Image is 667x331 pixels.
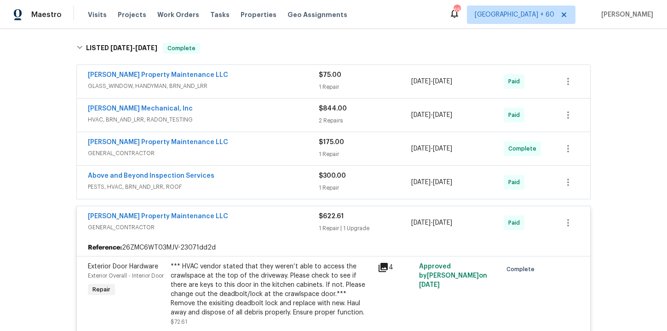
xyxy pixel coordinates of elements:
span: $75.00 [319,72,341,78]
span: [DATE] [135,45,157,51]
a: [PERSON_NAME] Property Maintenance LLC [88,213,228,220]
div: 1 Repair [319,82,411,92]
span: $622.61 [319,213,344,220]
h6: LISTED [86,43,157,54]
span: - [411,77,452,86]
span: $844.00 [319,105,347,112]
span: $175.00 [319,139,344,145]
span: HVAC, BRN_AND_LRR, RADON_TESTING [88,115,319,124]
a: Above and Beyond Inspection Services [88,173,214,179]
span: [DATE] [411,179,431,186]
span: - [411,144,452,153]
span: [DATE] [411,112,431,118]
span: $72.61 [171,319,187,325]
span: Geo Assignments [287,10,347,19]
div: LISTED [DATE]-[DATE]Complete [74,34,593,63]
span: Approved by [PERSON_NAME] on [419,263,487,288]
span: Exterior Door Hardware [88,263,158,270]
div: 1 Repair | 1 Upgrade [319,224,411,233]
div: 2 Repairs [319,116,411,125]
span: Tasks [210,12,230,18]
span: Complete [164,44,199,53]
span: Maestro [31,10,62,19]
span: [DATE] [433,78,452,85]
span: $300.00 [319,173,346,179]
span: - [411,110,452,120]
div: 1 Repair [319,150,411,159]
span: Complete [508,144,540,153]
span: [DATE] [411,220,431,226]
span: [PERSON_NAME] [598,10,653,19]
span: Complete [506,265,538,274]
span: - [411,218,452,227]
span: Paid [508,110,523,120]
span: Projects [118,10,146,19]
span: [DATE] [411,145,431,152]
span: [DATE] [433,220,452,226]
span: Work Orders [157,10,199,19]
span: GLASS_WINDOW, HANDYMAN, BRN_AND_LRR [88,81,319,91]
a: [PERSON_NAME] Property Maintenance LLC [88,139,228,145]
div: 1 Repair [319,183,411,192]
span: PESTS, HVAC, BRN_AND_LRR, ROOF [88,182,319,192]
b: Reference: [88,243,122,252]
span: [DATE] [433,145,452,152]
span: Repair [89,285,114,294]
span: - [411,178,452,187]
span: - [110,45,157,51]
span: Paid [508,178,523,187]
div: 4 [378,262,414,273]
span: Paid [508,77,523,86]
a: [PERSON_NAME] Mechanical, Inc [88,105,193,112]
span: [DATE] [411,78,431,85]
a: [PERSON_NAME] Property Maintenance LLC [88,72,228,78]
span: GENERAL_CONTRACTOR [88,223,319,232]
span: GENERAL_CONTRACTOR [88,149,319,158]
span: Visits [88,10,107,19]
span: [DATE] [433,112,452,118]
span: [DATE] [419,282,440,288]
div: *** HVAC vendor stated that they weren’t able to access the crawlspace at the top of the driveway... [171,262,372,317]
span: Paid [508,218,523,227]
div: 26ZMC6WT03MJV-23071dd2d [77,239,590,256]
span: [GEOGRAPHIC_DATA] + 60 [475,10,554,19]
span: [DATE] [110,45,132,51]
div: 658 [454,6,460,15]
span: Properties [241,10,276,19]
span: [DATE] [433,179,452,186]
span: Exterior Overall - Interior Door [88,273,164,279]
